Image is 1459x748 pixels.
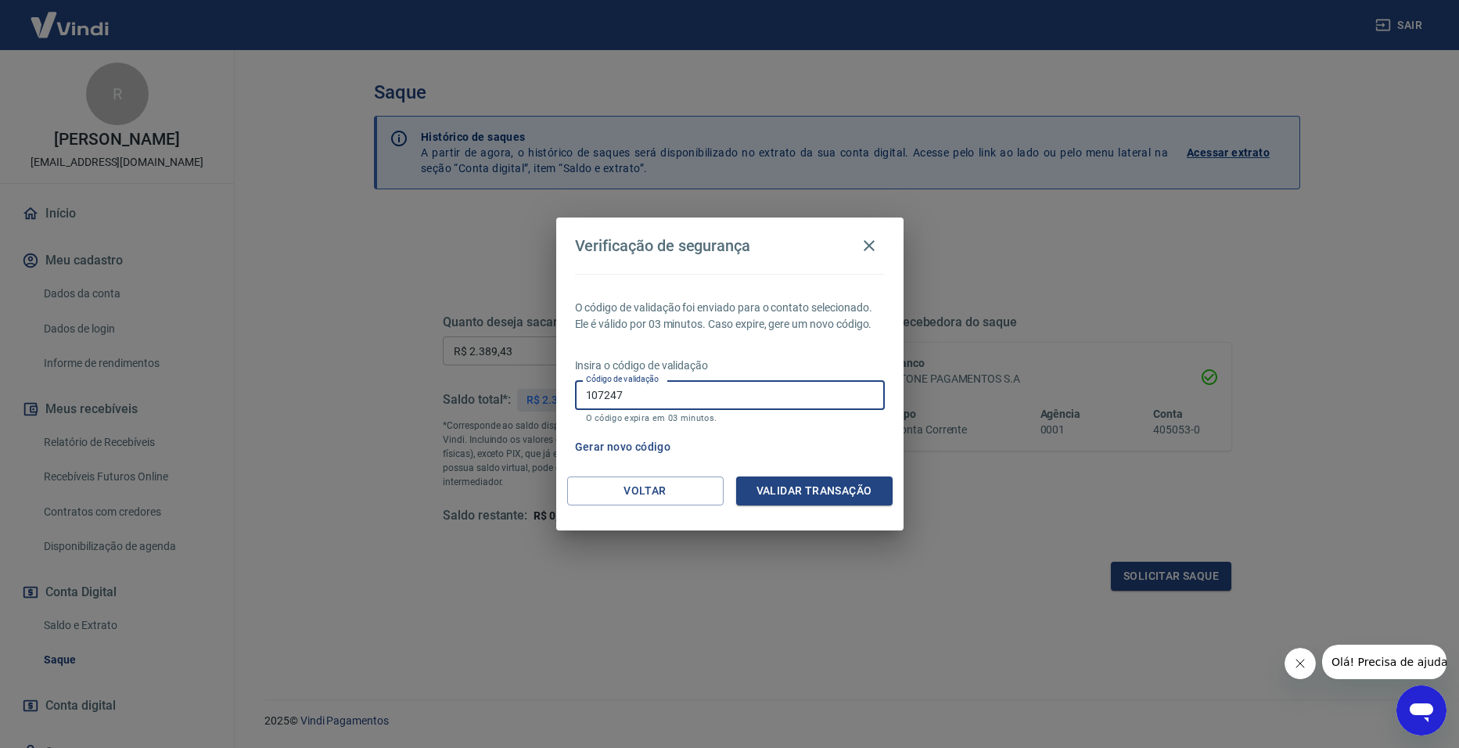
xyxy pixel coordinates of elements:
h4: Verificação de segurança [575,236,751,255]
button: Voltar [567,476,724,505]
label: Código de validação [586,373,659,385]
iframe: Botão para abrir a janela de mensagens [1396,685,1446,735]
button: Validar transação [736,476,893,505]
iframe: Fechar mensagem [1285,648,1316,679]
p: O código de validação foi enviado para o contato selecionado. Ele é válido por 03 minutos. Caso e... [575,300,885,333]
p: Insira o código de validação [575,358,885,374]
button: Gerar novo código [569,433,677,462]
p: O código expira em 03 minutos. [586,413,874,423]
iframe: Mensagem da empresa [1322,645,1446,679]
span: Olá! Precisa de ajuda? [9,11,131,23]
